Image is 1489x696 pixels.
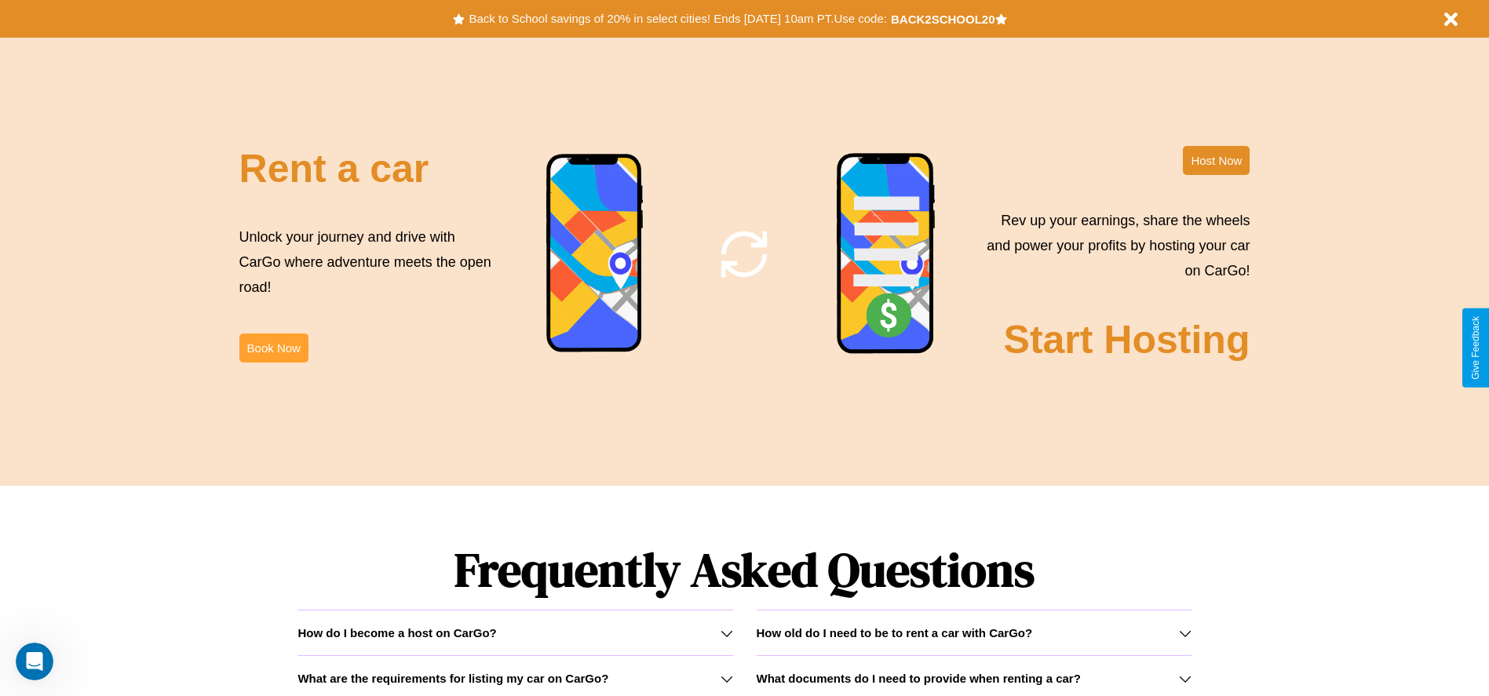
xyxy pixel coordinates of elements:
[297,672,608,685] h3: What are the requirements for listing my car on CarGo?
[297,530,1191,610] h1: Frequently Asked Questions
[1004,317,1250,363] h2: Start Hosting
[757,672,1081,685] h3: What documents do I need to provide when renting a car?
[16,643,53,680] iframe: Intercom live chat
[239,333,308,363] button: Book Now
[977,208,1250,284] p: Rev up your earnings, share the wheels and power your profits by hosting your car on CarGo!
[239,146,429,191] h2: Rent a car
[836,152,936,356] img: phone
[1470,316,1481,380] div: Give Feedback
[1183,146,1250,175] button: Host Now
[546,153,644,355] img: phone
[757,626,1033,640] h3: How old do I need to be to rent a car with CarGo?
[465,8,890,30] button: Back to School savings of 20% in select cities! Ends [DATE] 10am PT.Use code:
[239,224,497,301] p: Unlock your journey and drive with CarGo where adventure meets the open road!
[297,626,496,640] h3: How do I become a host on CarGo?
[891,13,995,26] b: BACK2SCHOOL20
